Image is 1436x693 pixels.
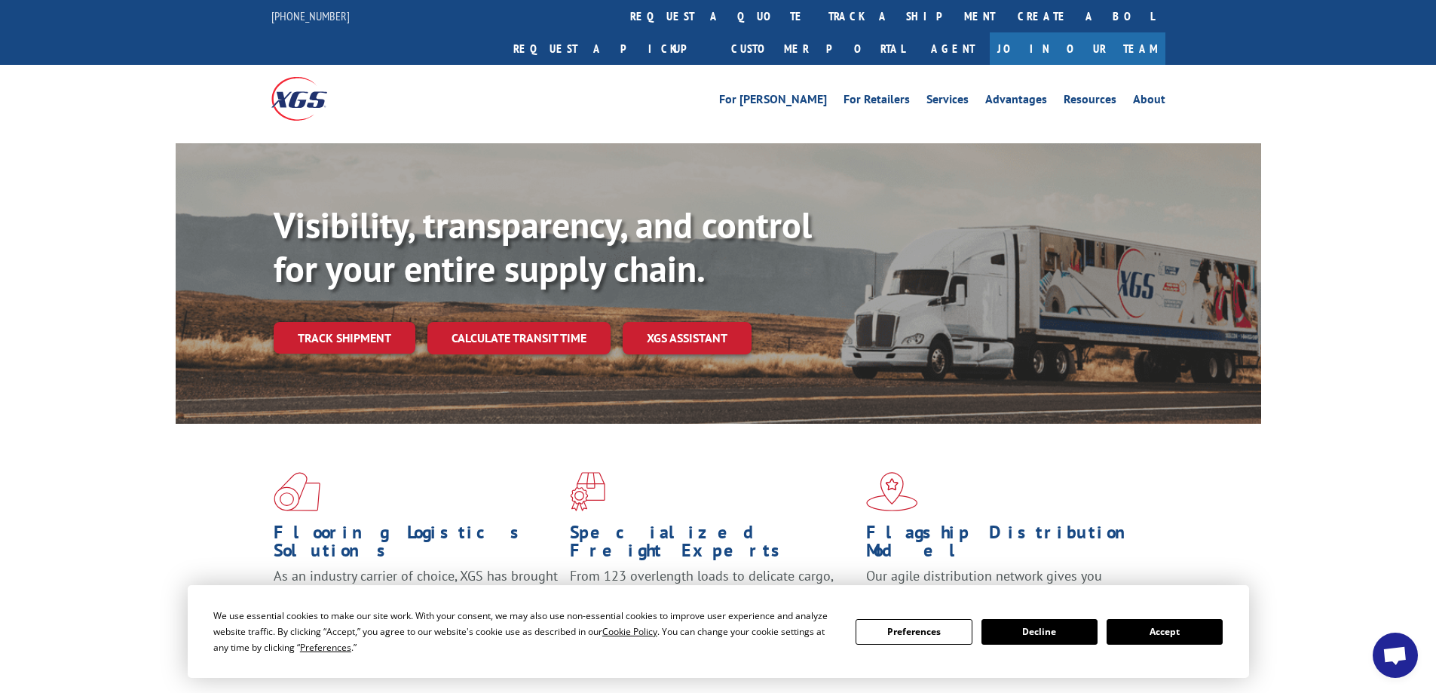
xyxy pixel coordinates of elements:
[1373,633,1418,678] a: Open chat
[274,567,558,621] span: As an industry carrier of choice, XGS has brought innovation and dedication to flooring logistics...
[1133,94,1165,110] a: About
[1107,619,1223,645] button: Accept
[274,472,320,511] img: xgs-icon-total-supply-chain-intelligence-red
[623,322,752,354] a: XGS ASSISTANT
[502,32,720,65] a: Request a pickup
[300,641,351,654] span: Preferences
[274,523,559,567] h1: Flooring Logistics Solutions
[856,619,972,645] button: Preferences
[990,32,1165,65] a: Join Our Team
[427,322,611,354] a: Calculate transit time
[985,94,1047,110] a: Advantages
[602,625,657,638] span: Cookie Policy
[188,585,1249,678] div: Cookie Consent Prompt
[866,523,1151,567] h1: Flagship Distribution Model
[274,322,415,354] a: Track shipment
[720,32,916,65] a: Customer Portal
[916,32,990,65] a: Agent
[274,201,812,292] b: Visibility, transparency, and control for your entire supply chain.
[844,94,910,110] a: For Retailers
[866,472,918,511] img: xgs-icon-flagship-distribution-model-red
[570,523,855,567] h1: Specialized Freight Experts
[1064,94,1116,110] a: Resources
[570,472,605,511] img: xgs-icon-focused-on-flooring-red
[866,567,1144,603] span: Our agile distribution network gives you nationwide inventory management on demand.
[719,94,827,110] a: For [PERSON_NAME]
[570,567,855,634] p: From 123 overlength loads to delicate cargo, our experienced staff knows the best way to move you...
[213,608,837,655] div: We use essential cookies to make our site work. With your consent, we may also use non-essential ...
[926,94,969,110] a: Services
[271,8,350,23] a: [PHONE_NUMBER]
[981,619,1098,645] button: Decline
